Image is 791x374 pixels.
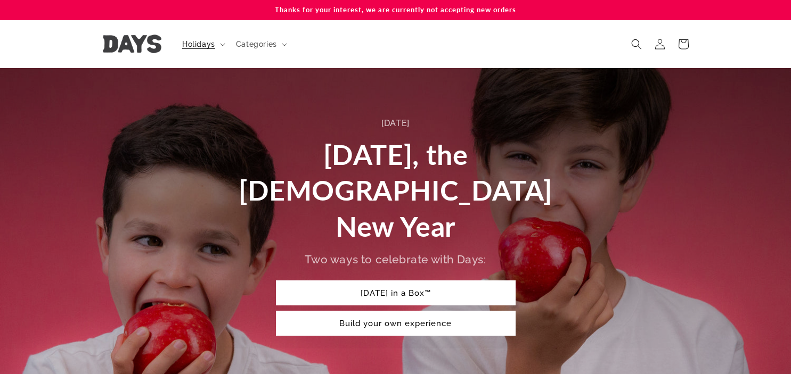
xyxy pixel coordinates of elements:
a: Build your own experience [276,311,516,336]
summary: Categories [230,33,291,55]
span: Categories [236,39,277,49]
summary: Holidays [176,33,230,55]
span: [DATE], the [DEMOGRAPHIC_DATA] New Year [239,138,552,243]
span: Two ways to celebrate with Days: [305,253,486,266]
summary: Search [625,32,648,56]
div: [DATE] [233,116,558,131]
img: Days United [103,35,161,53]
a: [DATE] in a Box™ [276,280,516,305]
span: Holidays [182,39,215,49]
